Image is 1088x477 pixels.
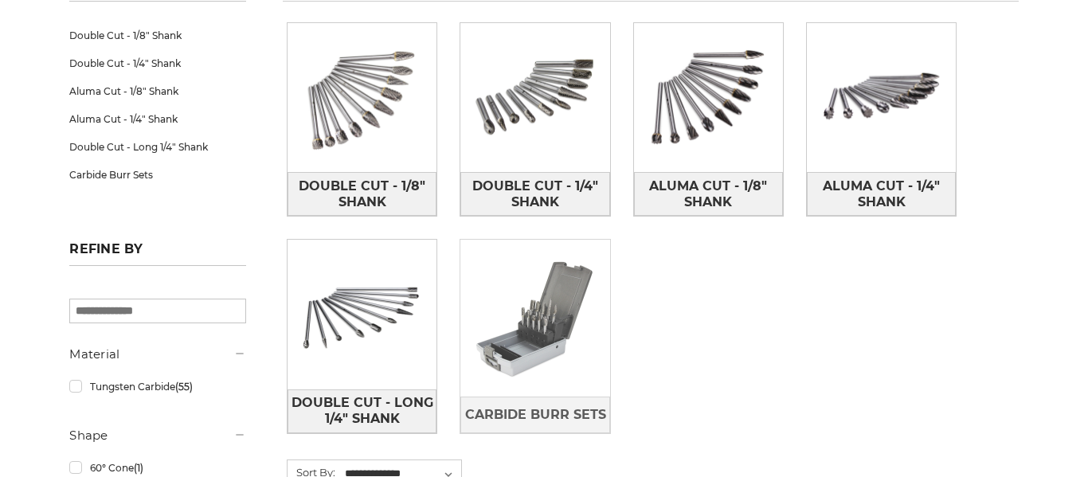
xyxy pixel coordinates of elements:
[460,172,609,216] a: Double Cut - 1/4" Shank
[635,173,782,216] span: Aluma Cut - 1/8" Shank
[69,426,245,445] h5: Shape
[634,23,783,172] img: Aluma Cut - 1/8" Shank
[460,397,609,432] a: Carbide Burr Sets
[175,381,193,393] span: (55)
[808,173,955,216] span: Aluma Cut - 1/4" Shank
[69,345,245,364] h5: Material
[69,133,245,161] a: Double Cut - Long 1/4" Shank
[288,172,436,216] a: Double Cut - 1/8" Shank
[288,23,436,172] img: Double Cut - 1/8" Shank
[69,105,245,133] a: Aluma Cut - 1/4" Shank
[288,389,436,432] span: Double Cut - Long 1/4" Shank
[634,172,783,216] a: Aluma Cut - 1/8" Shank
[807,172,956,216] a: Aluma Cut - 1/4" Shank
[69,22,245,49] a: Double Cut - 1/8" Shank
[288,173,436,216] span: Double Cut - 1/8" Shank
[134,462,143,474] span: (1)
[460,23,609,172] img: Double Cut - 1/4" Shank
[69,77,245,105] a: Aluma Cut - 1/8" Shank
[807,23,956,172] img: Aluma Cut - 1/4" Shank
[465,401,606,428] span: Carbide Burr Sets
[460,244,609,393] img: Carbide Burr Sets
[288,389,436,433] a: Double Cut - Long 1/4" Shank
[69,49,245,77] a: Double Cut - 1/4" Shank
[69,241,245,266] h5: Refine by
[69,373,245,401] a: Tungsten Carbide
[461,173,609,216] span: Double Cut - 1/4" Shank
[288,240,436,389] img: Double Cut - Long 1/4" Shank
[69,161,245,189] a: Carbide Burr Sets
